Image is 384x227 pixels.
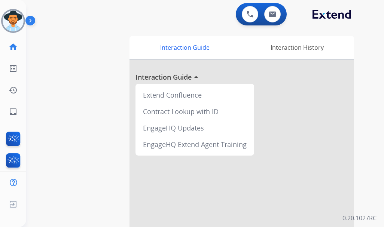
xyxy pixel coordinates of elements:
[3,10,24,31] img: avatar
[9,107,18,116] mat-icon: inbox
[138,103,251,120] div: Contract Lookup with ID
[9,86,18,95] mat-icon: history
[9,64,18,73] mat-icon: list_alt
[342,214,377,223] p: 0.20.1027RC
[138,120,251,136] div: EngageHQ Updates
[129,36,240,59] div: Interaction Guide
[138,136,251,153] div: EngageHQ Extend Agent Training
[138,87,251,103] div: Extend Confluence
[9,42,18,51] mat-icon: home
[240,36,354,59] div: Interaction History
